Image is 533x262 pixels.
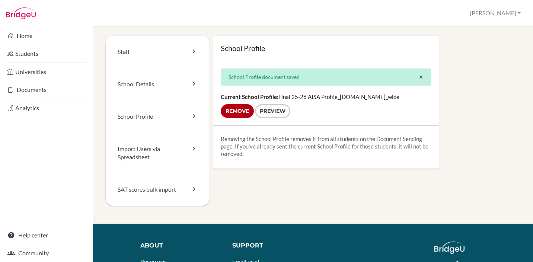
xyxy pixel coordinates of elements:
[221,68,432,86] div: School Profile document saved
[6,7,36,19] img: Bridge-U
[411,69,431,85] button: Close
[1,82,91,97] a: Documents
[1,46,91,61] a: Students
[255,104,290,118] a: Preview
[1,64,91,79] a: Universities
[418,74,424,80] i: close
[106,68,210,100] a: School Details
[1,228,91,243] a: Help center
[106,133,210,174] a: Import Users via Spreadsheet
[140,242,221,250] div: About
[1,28,91,43] a: Home
[1,246,91,261] a: Community
[466,6,524,20] button: [PERSON_NAME]
[221,93,278,100] strong: Current School Profile:
[434,242,465,254] img: logo_white@2x-f4f0deed5e89b7ecb1c2cc34c3e3d731f90f0f143d5ea2071677605dd97b5244.png
[106,100,210,133] a: School Profile
[213,86,439,125] div: Final 25-26 AISA Profile_[DOMAIN_NAME]_wide
[1,100,91,115] a: Analytics
[106,36,210,68] a: Staff
[232,242,307,250] div: Support
[106,173,210,206] a: SAT scores bulk import
[221,135,432,157] p: Removing the School Profile removes it from all students on the Document Sending page. If you've ...
[221,43,432,53] h1: School Profile
[221,104,254,118] input: Remove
